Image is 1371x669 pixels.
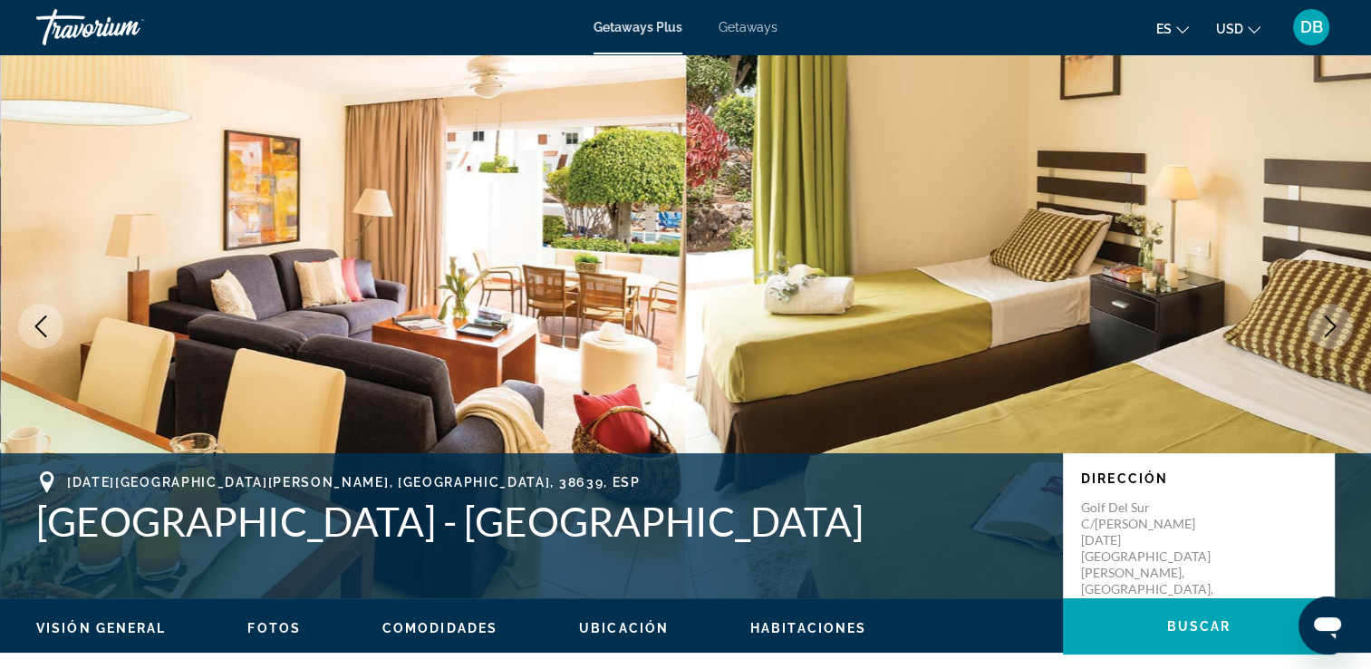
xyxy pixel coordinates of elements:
span: [DATE][GEOGRAPHIC_DATA][PERSON_NAME], [GEOGRAPHIC_DATA], 38639, ESP [67,475,641,490]
button: Previous image [18,304,63,349]
span: Ubicación [579,621,669,635]
span: Visión general [36,621,166,635]
button: Comodidades [382,620,497,636]
p: Dirección [1081,471,1317,486]
button: Habitaciones [750,620,866,636]
a: Getaways [719,20,777,34]
button: Change language [1156,15,1189,42]
span: DB [1300,18,1323,36]
span: Buscar [1167,619,1231,634]
button: Visión general [36,620,166,636]
iframe: Botón para iniciar la ventana de mensajería [1299,596,1357,654]
button: Change currency [1216,15,1260,42]
button: Ubicación [579,620,669,636]
button: User Menu [1288,8,1335,46]
span: Habitaciones [750,621,866,635]
span: Fotos [247,621,301,635]
a: Travorium [36,4,217,51]
span: es [1156,22,1172,36]
p: Golf del Sur C/[PERSON_NAME] [DATE][GEOGRAPHIC_DATA][PERSON_NAME], [GEOGRAPHIC_DATA], 38639, ESP [1081,499,1226,614]
span: USD [1216,22,1243,36]
button: Fotos [247,620,301,636]
button: Next image [1308,304,1353,349]
a: Getaways Plus [594,20,682,34]
h1: [GEOGRAPHIC_DATA] - [GEOGRAPHIC_DATA] [36,498,1045,545]
button: Buscar [1063,598,1335,654]
span: Comodidades [382,621,497,635]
